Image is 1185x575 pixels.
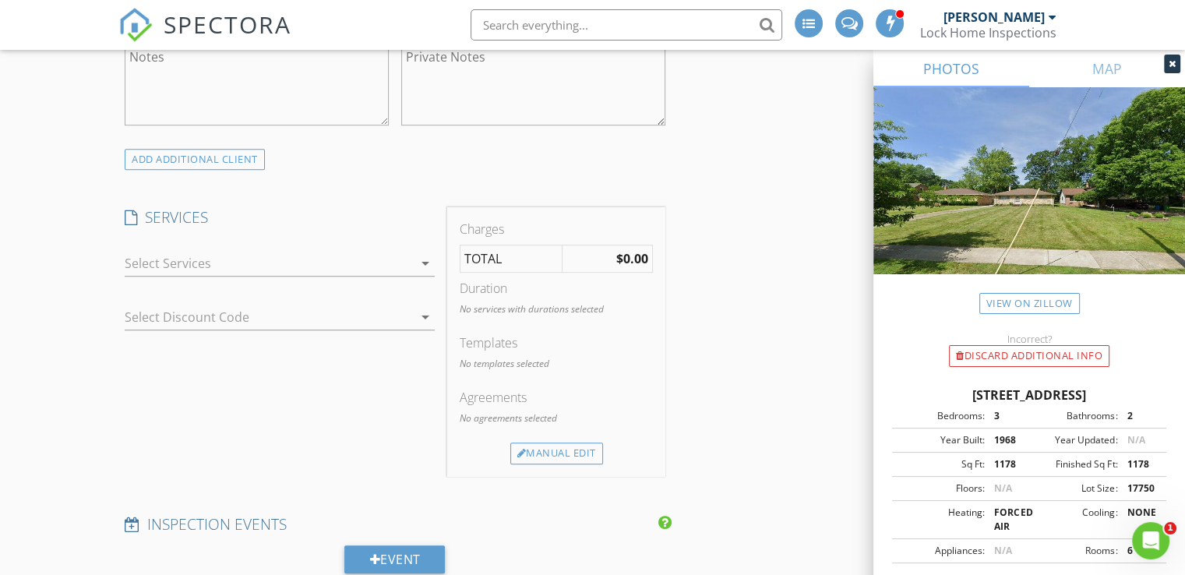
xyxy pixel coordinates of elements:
div: Agreements [460,388,653,407]
div: 1178 [985,457,1029,471]
div: Year Updated: [1029,433,1117,447]
div: Bedrooms: [897,409,985,423]
div: Manual Edit [510,443,603,464]
img: The Best Home Inspection Software - Spectora [118,8,153,42]
div: Cooling: [1029,506,1117,534]
span: N/A [994,482,1012,495]
div: 3 [985,409,1029,423]
div: Event [344,545,445,573]
h4: INSPECTION EVENTS [125,514,665,534]
input: Search everything... [471,9,782,41]
div: 17750 [1117,482,1162,496]
span: SPECTORA [164,8,291,41]
div: 6 [1117,544,1162,558]
div: [STREET_ADDRESS] [892,386,1166,404]
div: Charges [460,220,653,238]
div: Templates [460,333,653,352]
p: No services with durations selected [460,302,653,316]
a: PHOTOS [873,50,1029,87]
div: Floors: [897,482,985,496]
i: arrow_drop_down [416,308,435,326]
div: Bathrooms: [1029,409,1117,423]
a: View on Zillow [979,293,1080,314]
div: Lot Size: [1029,482,1117,496]
a: SPECTORA [118,21,291,54]
div: Year Built: [897,433,985,447]
iframe: Intercom live chat [1132,522,1169,559]
div: 2 [1117,409,1162,423]
td: TOTAL [460,245,563,273]
span: N/A [1127,433,1144,446]
div: [PERSON_NAME] [943,9,1045,25]
strong: $0.00 [616,250,648,267]
div: 1178 [1117,457,1162,471]
i: arrow_drop_down [416,254,435,273]
div: Sq Ft: [897,457,985,471]
span: N/A [994,544,1012,557]
div: Appliances: [897,544,985,558]
div: Heating: [897,506,985,534]
div: Rooms: [1029,544,1117,558]
p: No agreements selected [460,411,653,425]
a: MAP [1029,50,1185,87]
div: Incorrect? [873,333,1185,345]
img: streetview [873,87,1185,312]
div: 1968 [985,433,1029,447]
h4: SERVICES [125,207,435,228]
div: Duration [460,279,653,298]
div: Discard Additional info [949,345,1109,367]
p: No templates selected [460,357,653,371]
div: FORCED AIR [985,506,1029,534]
div: Lock Home Inspections [920,25,1056,41]
span: 1 [1164,522,1176,534]
div: Finished Sq Ft: [1029,457,1117,471]
div: ADD ADDITIONAL client [125,149,265,170]
div: NONE [1117,506,1162,534]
